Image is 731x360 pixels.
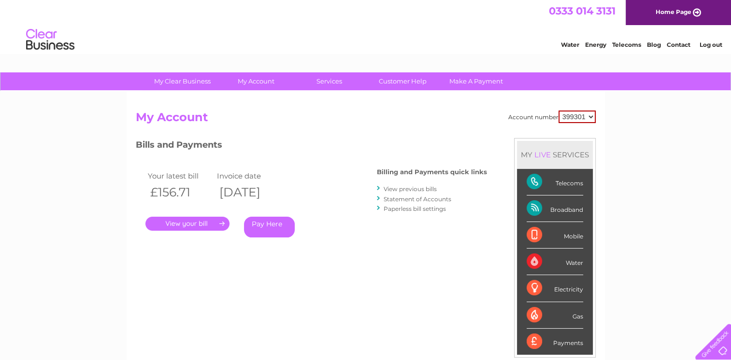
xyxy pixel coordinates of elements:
[436,72,516,90] a: Make A Payment
[532,150,553,159] div: LIVE
[527,302,583,329] div: Gas
[527,249,583,275] div: Water
[145,217,229,231] a: .
[244,217,295,237] a: Pay Here
[384,185,437,193] a: View previous bills
[384,195,451,203] a: Statement of Accounts
[517,141,593,168] div: MY SERVICES
[377,168,487,176] h4: Billing and Payments quick links
[612,41,641,48] a: Telecoms
[216,72,296,90] a: My Account
[289,72,369,90] a: Services
[527,169,583,195] div: Telecoms
[384,205,446,212] a: Paperless bill settings
[527,195,583,222] div: Broadband
[26,25,75,55] img: logo.png
[585,41,606,48] a: Energy
[136,111,596,129] h2: My Account
[143,72,222,90] a: My Clear Business
[363,72,443,90] a: Customer Help
[138,5,594,47] div: Clear Business is a trading name of Verastar Limited (registered in [GEOGRAPHIC_DATA] No. 3667643...
[647,41,661,48] a: Blog
[527,275,583,302] div: Electricity
[145,169,215,182] td: Your latest bill
[136,138,487,155] h3: Bills and Payments
[667,41,690,48] a: Contact
[699,41,722,48] a: Log out
[508,111,596,123] div: Account number
[215,182,284,202] th: [DATE]
[145,182,215,202] th: £156.71
[561,41,579,48] a: Water
[527,329,583,355] div: Payments
[215,169,284,182] td: Invoice date
[549,5,616,17] a: 0333 014 3131
[527,222,583,249] div: Mobile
